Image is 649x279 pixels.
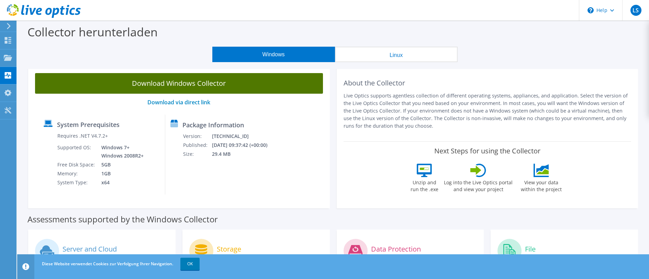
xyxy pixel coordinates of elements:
[588,7,594,13] svg: \n
[344,79,631,87] h2: About the Collector
[57,132,108,139] label: Requires .NET V4.7.2+
[217,246,241,253] label: Storage
[57,160,96,169] td: Free Disk Space:
[525,246,536,253] label: File
[212,47,335,62] button: Windows
[57,169,96,178] td: Memory:
[516,177,566,193] label: View your data within the project
[212,150,276,159] td: 29.4 MB
[147,98,210,106] a: Download via direct link
[183,141,212,150] td: Published:
[96,160,145,169] td: 5GB
[27,216,218,223] label: Assessments supported by the Windows Collector
[42,261,173,267] span: Diese Website verwendet Cookies zur Verfolgung Ihrer Navigation.
[27,24,158,40] label: Collector herunterladen
[444,177,513,193] label: Log into the Live Optics portal and view your project
[180,258,200,270] a: OK
[212,141,276,150] td: [DATE] 09:37:42 (+00:00)
[434,147,540,155] label: Next Steps for using the Collector
[335,47,458,62] button: Linux
[630,5,641,16] span: LS
[182,121,244,128] label: Package Information
[96,143,145,160] td: Windows 7+ Windows 2008R2+
[96,178,145,187] td: x64
[57,143,96,160] td: Supported OS:
[96,169,145,178] td: 1GB
[57,178,96,187] td: System Type:
[183,150,212,159] td: Size:
[183,132,212,141] td: Version:
[63,246,117,253] label: Server and Cloud
[409,177,440,193] label: Unzip and run the .exe
[35,73,323,94] a: Download Windows Collector
[371,246,421,253] label: Data Protection
[212,132,276,141] td: [TECHNICAL_ID]
[344,92,631,130] p: Live Optics supports agentless collection of different operating systems, appliances, and applica...
[57,121,120,128] label: System Prerequisites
